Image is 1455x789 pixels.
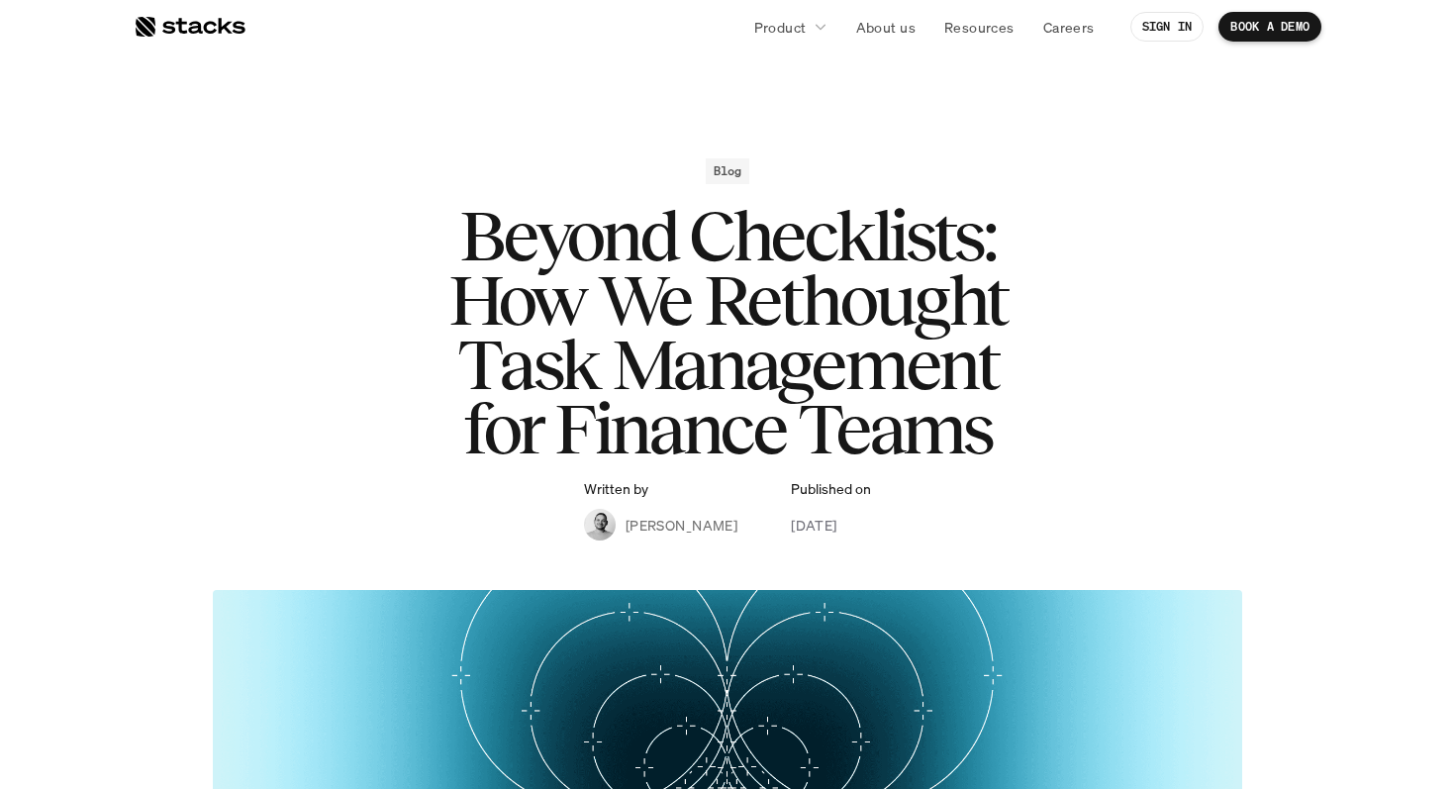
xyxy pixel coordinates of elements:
a: BOOK A DEMO [1218,12,1321,42]
p: SIGN IN [1142,20,1193,34]
p: Product [754,17,807,38]
a: About us [844,9,927,45]
p: Careers [1043,17,1095,38]
h2: Blog [714,164,742,178]
p: BOOK A DEMO [1230,20,1309,34]
p: About us [856,17,916,38]
p: Published on [791,481,871,498]
a: Careers [1031,9,1107,45]
p: [PERSON_NAME] [626,515,737,536]
p: Resources [944,17,1015,38]
a: Resources [932,9,1026,45]
p: Written by [584,481,648,498]
p: [DATE] [791,515,837,536]
a: SIGN IN [1130,12,1205,42]
h1: Beyond Checklists: How We Rethought Task Management for Finance Teams [332,204,1123,460]
a: Privacy Policy [234,377,321,391]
